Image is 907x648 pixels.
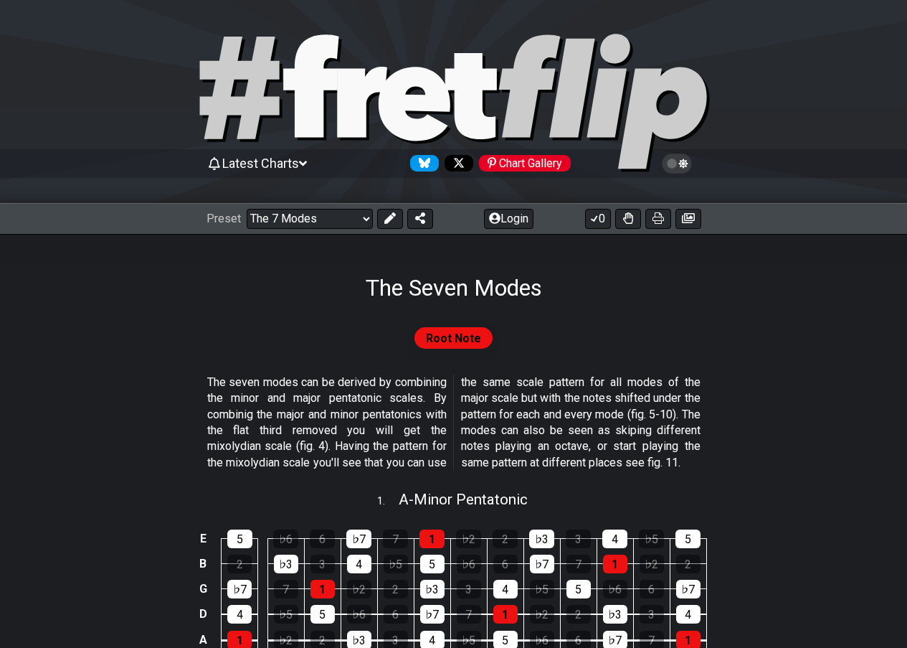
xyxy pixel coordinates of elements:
div: Chart Gallery [479,155,571,172]
div: ♭3 [603,605,627,624]
div: 4 [676,605,701,624]
div: 1 [419,530,445,548]
div: 3 [310,555,335,573]
div: 2 [676,555,701,573]
div: 6 [640,580,664,598]
button: Login [484,209,533,229]
div: 4 [347,555,371,573]
div: 2 [566,605,591,624]
div: 7 [566,555,591,573]
button: Print [645,209,671,229]
span: A - Minor Pentatonic [399,491,528,508]
div: ♭6 [603,580,627,598]
button: 0 [585,209,611,229]
div: 6 [310,530,335,548]
div: 5 [675,530,701,548]
div: ♭6 [457,555,481,573]
div: ♭6 [273,530,298,548]
span: Toggle light / dark theme [669,157,685,170]
a: Follow #fretflip at X [439,155,473,172]
div: ♭7 [530,555,554,573]
div: 5 [420,555,445,573]
div: ♭2 [456,530,481,548]
div: ♭3 [274,555,298,573]
h1: The Seven Modes [366,274,542,301]
div: ♭7 [676,580,701,598]
a: #fretflip at Pinterest [473,155,571,172]
div: ♭5 [530,580,554,598]
div: 4 [602,530,627,548]
select: Preset [247,209,373,229]
div: 4 [227,605,252,624]
div: 6 [493,555,518,573]
p: The seven modes can be derived by combining the minor and major pentatonic scales. By combinig th... [207,375,701,471]
td: E [194,526,212,551]
a: Follow #fretflip at Bluesky [404,155,439,172]
span: Preset [206,212,241,225]
div: 6 [384,605,408,624]
div: ♭3 [529,530,554,548]
div: ♭7 [227,580,252,598]
div: 2 [227,555,252,573]
div: ♭6 [347,605,371,624]
div: 5 [566,580,591,598]
div: 2 [493,530,518,548]
div: 5 [227,530,252,548]
div: ♭7 [346,530,371,548]
div: ♭5 [384,555,408,573]
button: Share Preset [407,209,433,229]
div: 7 [457,605,481,624]
span: 1 . [377,494,399,510]
td: G [194,576,212,601]
div: 2 [384,580,408,598]
button: Create image [675,209,701,229]
div: 1 [310,580,335,598]
div: 1 [603,555,627,573]
span: Latest Charts [222,156,299,171]
div: 7 [383,530,408,548]
td: B [194,551,212,576]
span: Root Note [426,328,481,349]
button: Edit Preset [377,209,403,229]
div: 3 [640,605,664,624]
td: D [194,601,212,627]
div: ♭2 [530,605,554,624]
div: ♭3 [420,580,445,598]
div: ♭2 [347,580,371,598]
div: 1 [493,605,518,624]
button: Toggle Dexterity for all fretkits [615,209,641,229]
div: 3 [457,580,481,598]
div: 4 [493,580,518,598]
div: 3 [566,530,591,548]
div: ♭5 [639,530,664,548]
div: 5 [310,605,335,624]
div: ♭5 [274,605,298,624]
div: 7 [274,580,298,598]
div: ♭7 [420,605,445,624]
div: ♭2 [640,555,664,573]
